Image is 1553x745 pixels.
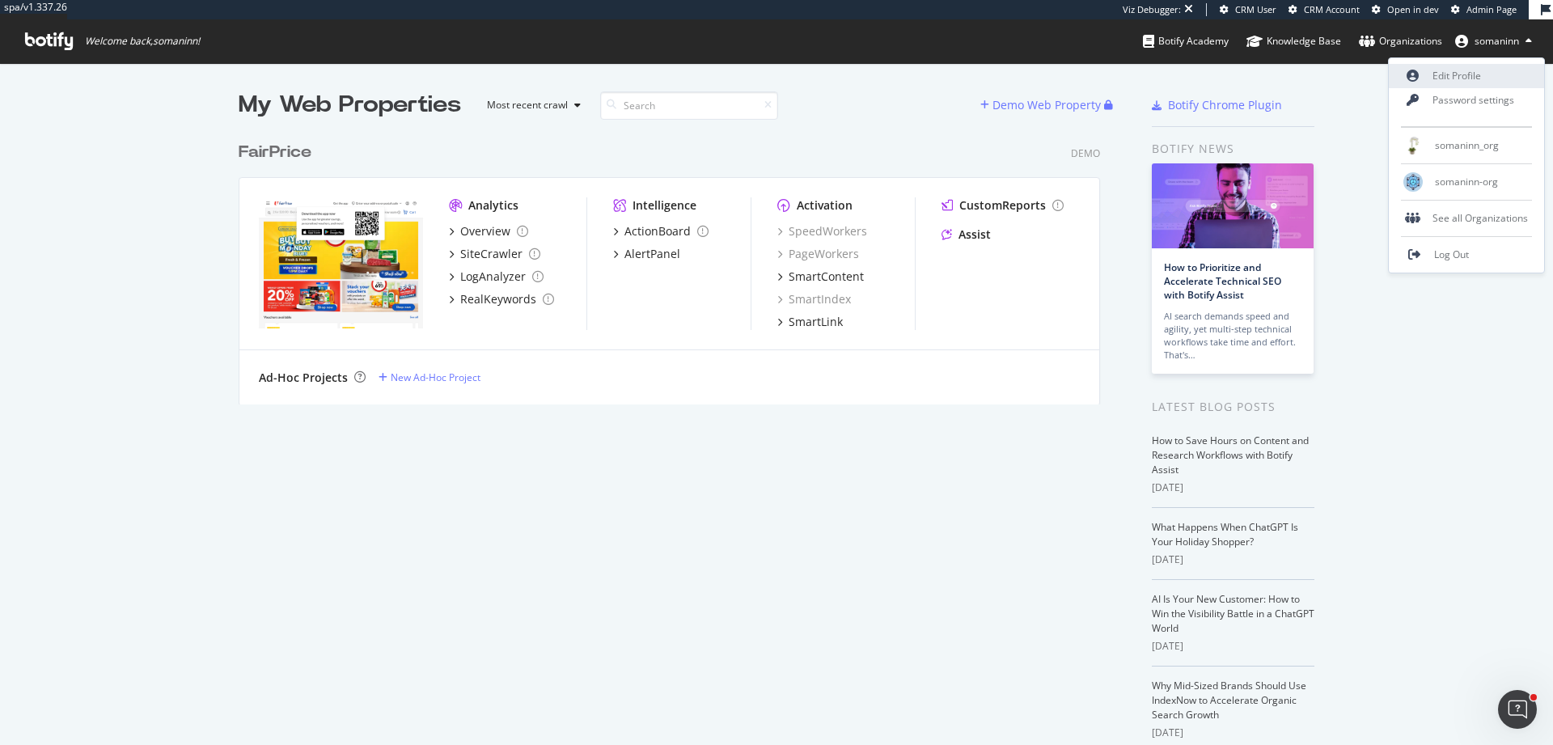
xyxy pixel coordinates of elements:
[1466,3,1517,15] span: Admin Page
[1389,206,1544,231] div: See all Organizations
[1220,3,1276,16] a: CRM User
[1304,3,1360,15] span: CRM Account
[1359,33,1442,49] div: Organizations
[85,35,200,48] span: Welcome back, somaninn !
[1442,28,1545,54] button: somaninn
[1246,19,1341,63] a: Knowledge Base
[1387,3,1439,15] span: Open in dev
[1359,19,1442,63] a: Organizations
[1403,136,1423,155] img: somaninn_org
[1389,88,1544,112] a: Password settings
[1289,3,1360,16] a: CRM Account
[1435,175,1498,188] span: somaninn-org
[1403,172,1423,192] img: somaninn-org
[1389,243,1544,267] a: Log Out
[1498,690,1537,729] iframe: Intercom live chat
[1143,33,1229,49] div: Botify Academy
[1434,248,1469,261] span: Log Out
[1435,138,1499,152] span: somaninn_org
[1246,33,1341,49] div: Knowledge Base
[1143,19,1229,63] a: Botify Academy
[1372,3,1439,16] a: Open in dev
[1123,3,1181,16] div: Viz Debugger:
[1235,3,1276,15] span: CRM User
[1451,3,1517,16] a: Admin Page
[1475,34,1519,48] span: somaninn
[1389,64,1544,88] a: Edit Profile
